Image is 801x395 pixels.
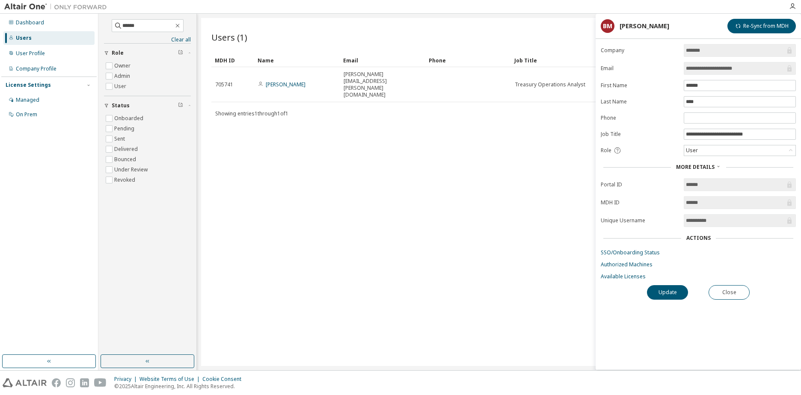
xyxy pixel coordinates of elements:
[676,163,715,171] span: More Details
[114,165,149,175] label: Under Review
[647,285,688,300] button: Update
[6,82,51,88] div: License Settings
[429,53,507,67] div: Phone
[114,154,138,165] label: Bounced
[601,82,679,89] label: First Name
[178,50,183,56] span: Clear filter
[215,81,233,88] span: 705741
[601,115,679,121] label: Phone
[343,53,422,67] div: Email
[16,111,37,118] div: On Prem
[114,134,127,144] label: Sent
[16,35,32,41] div: Users
[114,124,136,134] label: Pending
[114,113,145,124] label: Onboarded
[601,249,796,256] a: SSO/Onboarding Status
[52,378,61,387] img: facebook.svg
[3,378,47,387] img: altair_logo.svg
[139,376,202,383] div: Website Terms of Use
[709,285,750,300] button: Close
[178,102,183,109] span: Clear filter
[601,65,679,72] label: Email
[112,102,130,109] span: Status
[601,217,679,224] label: Unique Username
[114,81,128,91] label: User
[114,175,137,185] label: Revoked
[601,131,679,138] label: Job Title
[727,19,796,33] button: Re-Sync from MDH
[4,3,111,11] img: Altair One
[620,23,669,29] div: [PERSON_NAME]
[601,273,796,280] a: Available Licenses
[601,19,614,33] div: BM
[16,65,56,72] div: Company Profile
[80,378,89,387] img: linkedin.svg
[684,145,795,156] div: User
[515,81,585,88] span: Treasury Operations Analyst
[114,376,139,383] div: Privacy
[94,378,107,387] img: youtube.svg
[514,53,593,67] div: Job Title
[211,31,247,43] span: Users (1)
[266,81,306,88] a: [PERSON_NAME]
[114,383,246,390] p: © 2025 Altair Engineering, Inc. All Rights Reserved.
[16,97,39,103] div: Managed
[114,71,132,81] label: Admin
[685,146,699,155] div: User
[215,53,251,67] div: MDH ID
[66,378,75,387] img: instagram.svg
[104,96,191,115] button: Status
[601,47,679,54] label: Company
[16,19,44,26] div: Dashboard
[114,61,132,71] label: Owner
[112,50,124,56] span: Role
[104,36,191,43] a: Clear all
[258,53,336,67] div: Name
[104,44,191,62] button: Role
[601,199,679,206] label: MDH ID
[601,98,679,105] label: Last Name
[344,71,421,98] span: [PERSON_NAME][EMAIL_ADDRESS][PERSON_NAME][DOMAIN_NAME]
[114,144,139,154] label: Delivered
[202,376,246,383] div: Cookie Consent
[215,110,288,117] span: Showing entries 1 through 1 of 1
[686,235,711,242] div: Actions
[16,50,45,57] div: User Profile
[601,147,611,154] span: Role
[601,181,679,188] label: Portal ID
[601,261,796,268] a: Authorized Machines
